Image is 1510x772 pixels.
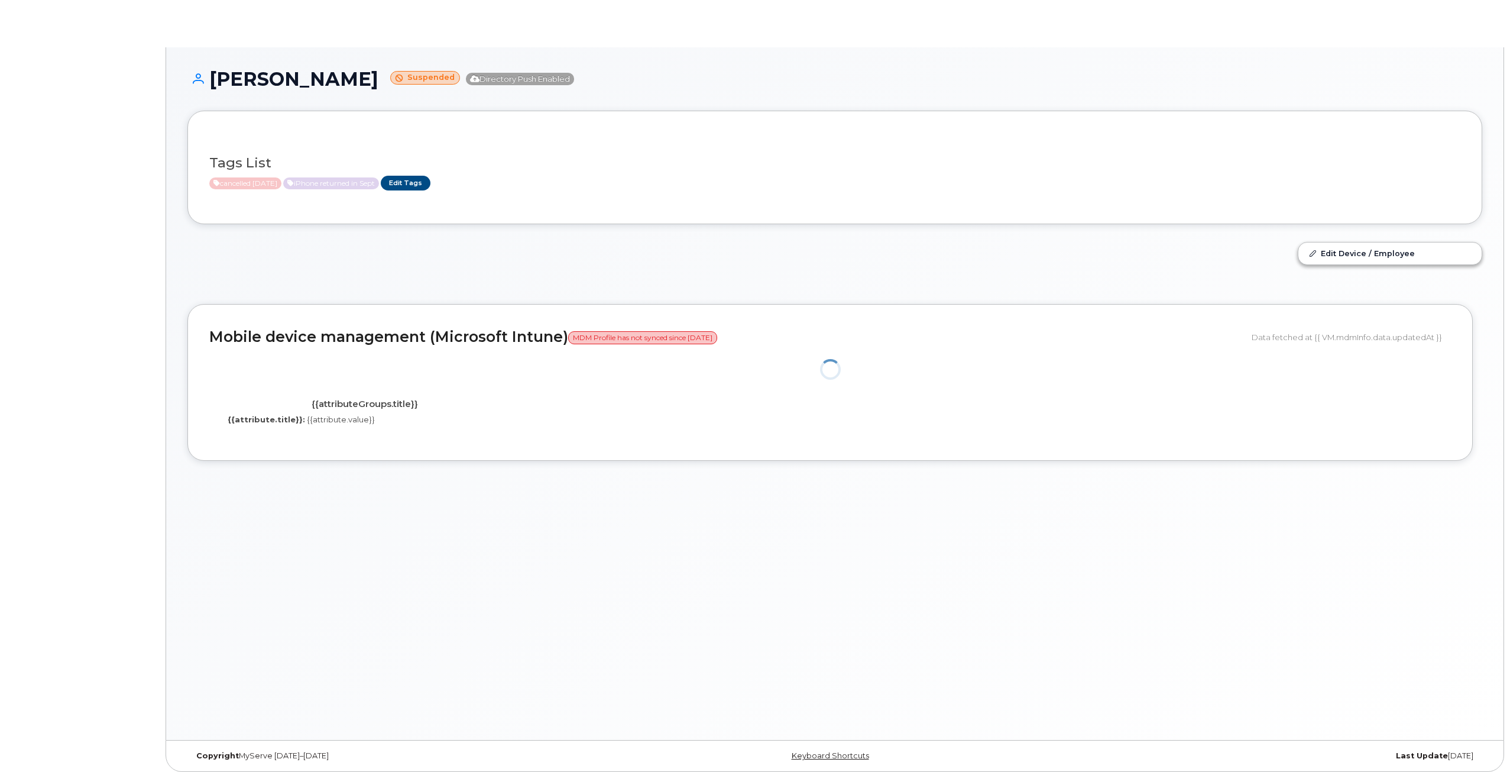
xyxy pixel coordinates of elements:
[307,415,375,424] span: {{attribute.value}}
[196,751,239,760] strong: Copyright
[228,414,305,425] label: {{attribute.title}}:
[209,329,1243,345] h2: Mobile device management (Microsoft Intune)
[381,176,430,190] a: Edit Tags
[209,156,1460,170] h3: Tags List
[218,399,511,409] h4: {{attributeGroups.title}}
[187,69,1482,89] h1: [PERSON_NAME]
[568,331,717,344] span: MDM Profile has not synced since [DATE]
[1051,751,1482,761] div: [DATE]
[1298,243,1482,264] a: Edit Device / Employee
[209,177,281,189] span: Active
[1252,326,1451,348] div: Data fetched at {{ VM.mdmInfo.data.updatedAt }}
[1396,751,1448,760] strong: Last Update
[792,751,869,760] a: Keyboard Shortcuts
[187,751,619,761] div: MyServe [DATE]–[DATE]
[283,177,379,189] span: Active
[390,71,460,85] small: Suspended
[466,73,574,85] span: Directory Push Enabled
